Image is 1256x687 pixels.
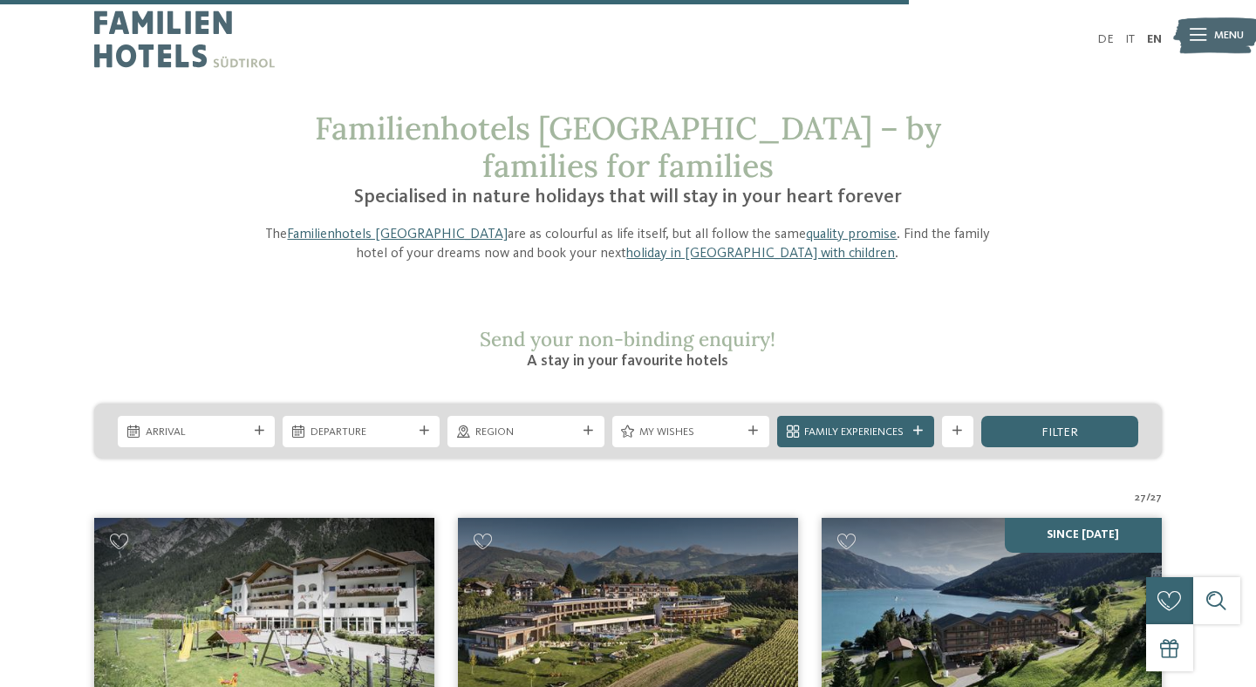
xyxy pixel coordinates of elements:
[527,353,728,369] span: A stay in your favourite hotels
[639,425,741,440] span: My wishes
[804,425,906,440] span: Family Experiences
[287,228,508,241] a: Familienhotels [GEOGRAPHIC_DATA]
[1214,28,1244,44] span: Menu
[480,326,775,351] span: Send your non-binding enquiry!
[146,425,248,440] span: Arrival
[1097,33,1114,45] a: DE
[311,425,413,440] span: Departure
[255,225,1001,264] p: The are as colourful as life itself, but all follow the same . Find the family hotel of your drea...
[475,425,577,440] span: Region
[1146,490,1150,506] span: /
[1125,33,1135,45] a: IT
[1150,490,1162,506] span: 27
[315,108,941,186] span: Familienhotels [GEOGRAPHIC_DATA] – by families for families
[1147,33,1162,45] a: EN
[354,187,902,207] span: Specialised in nature holidays that will stay in your heart forever
[626,247,895,261] a: holiday in [GEOGRAPHIC_DATA] with children
[1041,426,1078,439] span: filter
[1135,490,1146,506] span: 27
[806,228,897,241] a: quality promise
